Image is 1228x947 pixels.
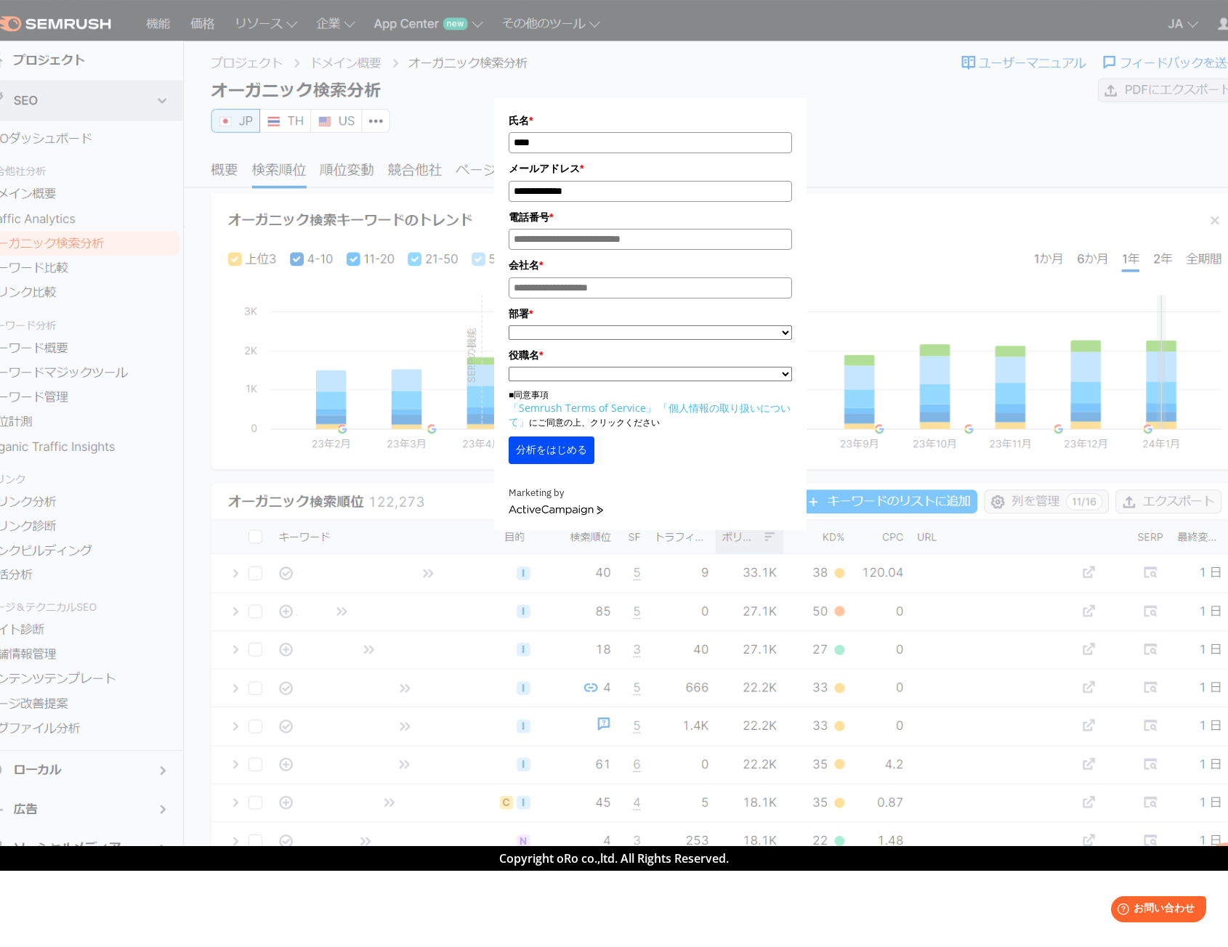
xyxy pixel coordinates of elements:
p: ■同意事項 にご同意の上、クリックください [509,389,792,429]
label: 会社名 [509,257,792,273]
label: 氏名 [509,113,792,129]
span: Copyright oRo co.,ltd. All Rights Reserved. [499,850,729,866]
label: 電話番号 [509,209,792,225]
label: メールアドレス [509,160,792,176]
div: Marketing by [509,486,792,501]
label: 部署 [509,306,792,322]
label: 役職名 [509,347,792,363]
a: 「個人情報の取り扱いについて」 [509,401,791,428]
iframe: Help widget launcher [1099,890,1212,931]
a: 「Semrush Terms of Service」 [509,401,656,415]
button: 分析をはじめる [509,436,594,464]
